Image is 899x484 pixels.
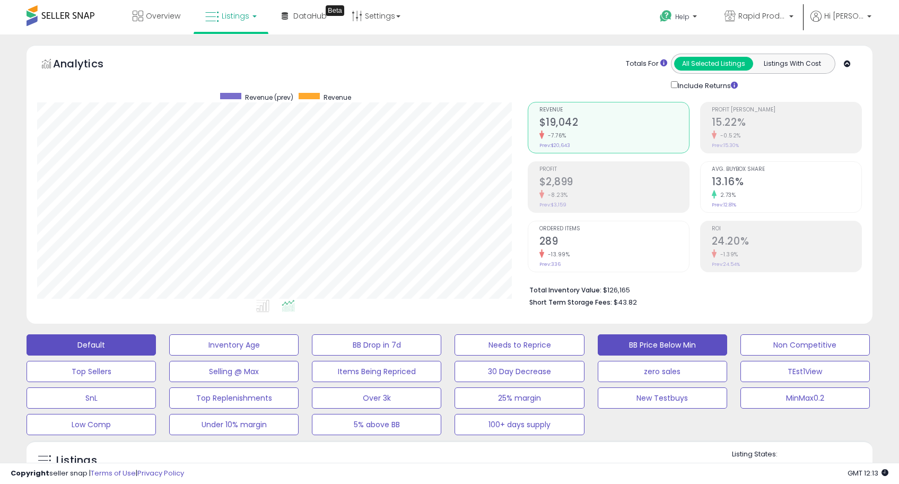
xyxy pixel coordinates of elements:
span: Overview [146,11,180,21]
h5: Analytics [53,56,124,74]
h2: 289 [539,235,689,249]
small: 2.73% [717,191,736,199]
small: Prev: 336 [539,261,561,267]
button: 30 Day Decrease [455,361,584,382]
label: Deactivated [813,462,852,471]
div: Include Returns [663,79,750,91]
span: Revenue (prev) [245,93,293,102]
small: -1.39% [717,250,738,258]
button: Needs to Reprice [455,334,584,356]
button: Default [27,334,156,356]
span: DataHub [293,11,327,21]
small: Prev: $20,643 [539,142,570,149]
span: Revenue [539,107,689,113]
b: Total Inventory Value: [529,286,601,295]
button: Selling @ Max [169,361,299,382]
h2: 13.16% [712,176,861,190]
label: Active [742,462,762,471]
button: Over 3k [312,387,441,409]
a: Help [651,2,708,34]
span: Rapid Productz [738,11,786,21]
span: $43.82 [614,297,637,307]
button: zero sales [598,361,727,382]
span: Profit [PERSON_NAME] [712,107,861,113]
span: Avg. Buybox Share [712,167,861,172]
small: Prev: 15.30% [712,142,739,149]
span: ROI [712,226,861,232]
small: -8.23% [544,191,568,199]
small: -0.52% [717,132,741,140]
button: BB Drop in 7d [312,334,441,356]
a: Terms of Use [91,468,136,478]
button: Top Sellers [27,361,156,382]
b: Short Term Storage Fees: [529,298,612,307]
button: Low Comp [27,414,156,435]
div: seller snap | | [11,469,184,479]
h2: $19,042 [539,116,689,131]
li: $126,165 [529,283,854,296]
span: Hi [PERSON_NAME] [824,11,864,21]
button: New Testbuys [598,387,727,409]
a: Privacy Policy [137,468,184,478]
p: Listing States: [732,450,872,460]
button: Non Competitive [740,334,870,356]
button: Items Being Repriced [312,361,441,382]
span: Help [675,12,689,21]
small: -7.76% [544,132,566,140]
span: Ordered Items [539,226,689,232]
a: Hi [PERSON_NAME] [810,11,871,34]
span: Listings [222,11,249,21]
button: Under 10% margin [169,414,299,435]
div: Tooltip anchor [326,5,344,16]
h2: 24.20% [712,235,861,249]
h5: Listings [56,453,97,468]
strong: Copyright [11,468,49,478]
span: 2025-09-16 12:13 GMT [848,468,888,478]
button: MinMax0.2 [740,387,870,409]
button: Top Replenishments [169,387,299,409]
span: Profit [539,167,689,172]
button: 100+ days supply [455,414,584,435]
button: TEst1View [740,361,870,382]
button: 5% above BB [312,414,441,435]
button: Inventory Age [169,334,299,356]
button: Listings With Cost [753,57,832,71]
button: BB Price Below Min [598,334,727,356]
small: -13.99% [544,250,570,258]
div: Totals For [626,59,667,69]
button: SnL [27,387,156,409]
span: Revenue [324,93,351,102]
small: Prev: $3,159 [539,202,566,208]
small: Prev: 24.54% [712,261,740,267]
small: Prev: 12.81% [712,202,736,208]
button: All Selected Listings [674,57,753,71]
h2: 15.22% [712,116,861,131]
i: Get Help [659,10,673,23]
button: 25% margin [455,387,584,409]
h2: $2,899 [539,176,689,190]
